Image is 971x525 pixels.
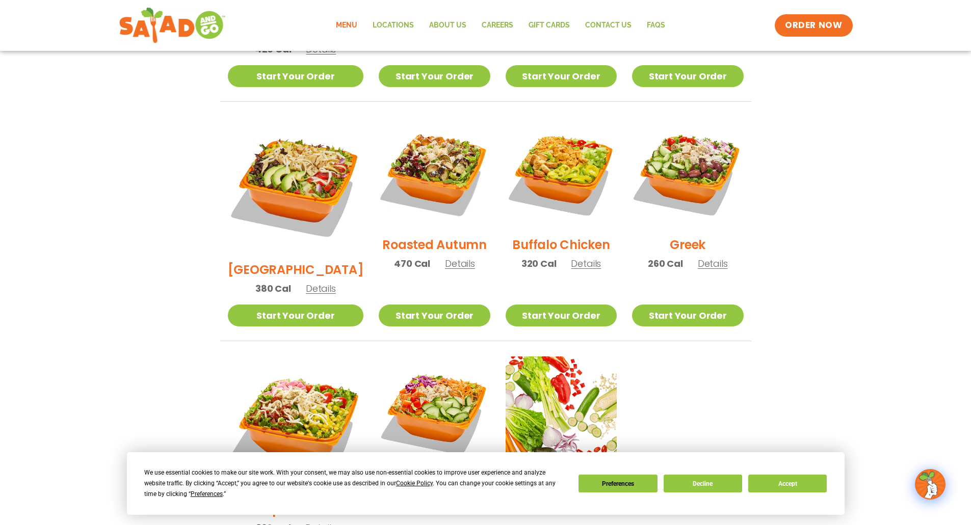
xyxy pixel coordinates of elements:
a: Careers [474,14,521,37]
span: ORDER NOW [785,19,842,32]
span: Details [698,257,728,270]
img: Product photo for Buffalo Chicken Salad [506,117,617,228]
span: 260 Cal [648,257,683,270]
a: Start Your Order [379,305,490,326]
span: Cookie Policy [396,480,433,487]
span: 470 Cal [394,257,430,270]
button: Accept [748,475,827,492]
span: Preferences [191,490,223,498]
span: Details [306,282,336,295]
div: We use essential cookies to make our site work. With your consent, we may also use non-essential ... [144,467,566,500]
a: Start Your Order [506,305,617,326]
span: Details [445,257,475,270]
span: Details [306,43,336,56]
a: Start Your Order [379,65,490,87]
a: Start Your Order [506,65,617,87]
img: Product photo for Build Your Own [506,356,617,467]
a: Start Your Order [632,305,743,326]
img: Product photo for Roasted Autumn Salad [379,117,490,228]
img: Product photo for Jalapeño Ranch Salad [228,356,364,492]
h2: Greek [670,236,705,254]
h2: Buffalo Chicken [512,236,610,254]
img: Product photo for Greek Salad [632,117,743,228]
a: Locations [365,14,422,37]
img: Product photo for BBQ Ranch Salad [228,117,364,253]
h2: [GEOGRAPHIC_DATA] [228,261,364,279]
button: Preferences [579,475,657,492]
a: Start Your Order [632,65,743,87]
span: Details [571,257,601,270]
a: Start Your Order [228,305,364,326]
span: 380 Cal [255,282,291,295]
h2: Roasted Autumn [382,236,487,254]
a: Menu [328,14,365,37]
img: Product photo for Thai Salad [379,356,490,467]
a: ORDER NOW [775,14,852,37]
a: GIFT CARDS [521,14,578,37]
img: wpChatIcon [916,470,944,499]
a: Contact Us [578,14,639,37]
a: FAQs [639,14,673,37]
a: About Us [422,14,474,37]
a: Start Your Order [228,65,364,87]
nav: Menu [328,14,673,37]
span: 320 Cal [521,257,557,270]
div: Cookie Consent Prompt [127,452,845,515]
img: new-SAG-logo-768×292 [119,5,226,46]
button: Decline [664,475,742,492]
